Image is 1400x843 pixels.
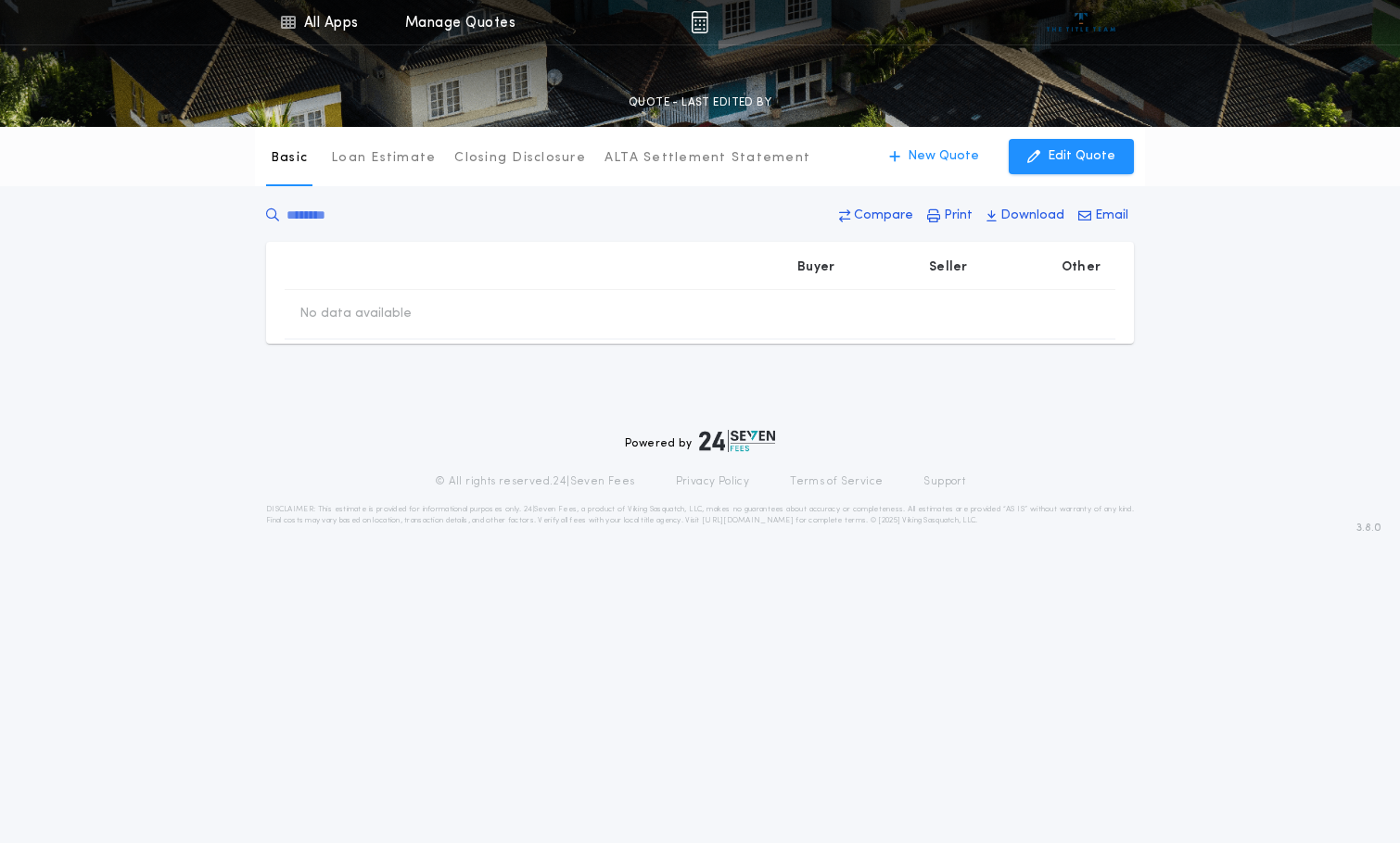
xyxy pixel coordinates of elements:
img: img [691,11,708,33]
img: vs-icon [1047,13,1116,31]
a: Terms of Service [790,474,883,489]
p: QUOTE - LAST EDITED BY [629,94,771,112]
button: Print [922,199,978,233]
p: Seller [929,258,968,277]
p: ALTA Settlement Statement [605,149,810,168]
p: © All rights reserved. 24|Seven Fees [435,474,635,489]
p: Buyer [797,258,834,277]
button: Email [1073,199,1134,233]
span: 3.8.0 [1356,520,1381,536]
p: DISCLAIMER: This estimate is provided for informational purposes only. 24|Seven Fees, a product o... [266,504,1134,526]
p: Closing Disclosure [454,149,586,168]
p: Edit Quote [1048,147,1115,166]
p: Loan Estimate [331,149,436,168]
img: logo [699,430,775,452]
p: New Quote [908,147,979,166]
p: Download [1000,207,1064,225]
p: Basic [271,149,308,168]
button: Edit Quote [1009,139,1134,174]
a: Privacy Policy [676,474,750,489]
p: Compare [854,207,913,225]
p: Print [944,207,973,225]
div: Powered by [625,430,775,452]
button: Compare [834,199,919,233]
a: Support [923,474,965,489]
button: New Quote [871,139,998,174]
p: Email [1095,207,1128,225]
button: Download [981,199,1070,233]
p: Other [1062,258,1101,277]
td: No data available [285,290,426,338]
a: [URL][DOMAIN_NAME] [702,517,794,524]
